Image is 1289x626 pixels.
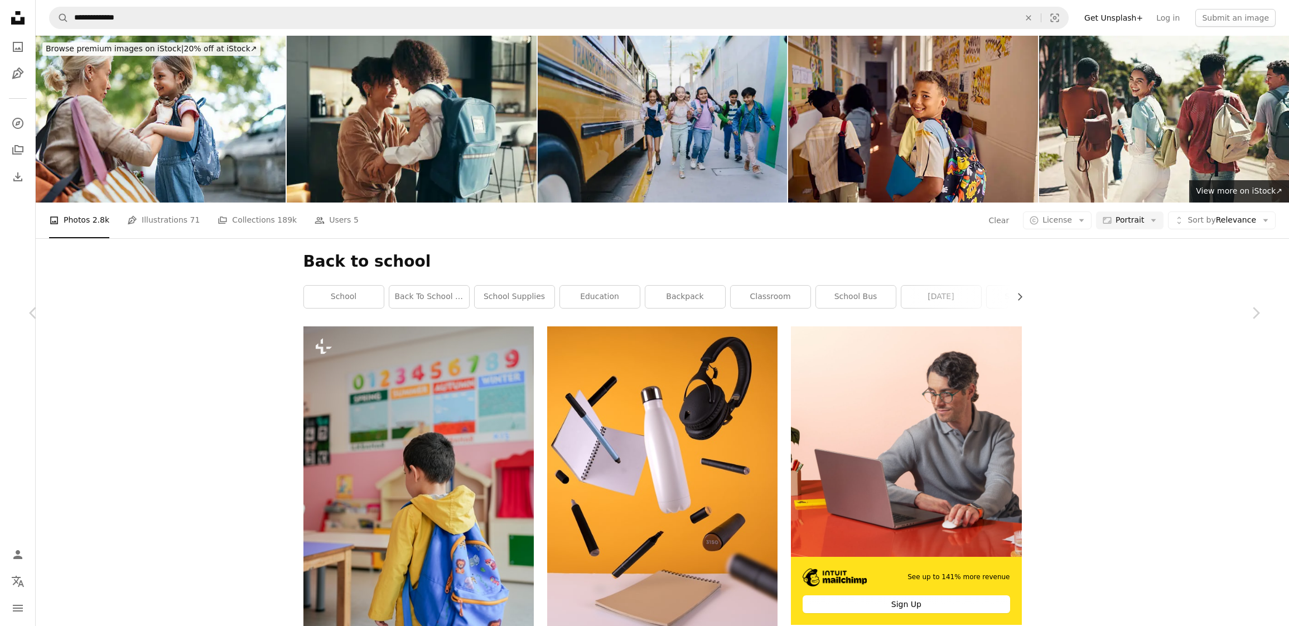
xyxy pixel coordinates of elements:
a: a young boy with a blue backpack in a classroom [303,494,534,504]
button: Visual search [1041,7,1068,28]
span: 71 [190,214,200,226]
a: school bus [816,286,896,308]
img: Child students running outside the school [538,36,788,203]
button: Clear [988,211,1010,229]
a: View more on iStock↗ [1189,180,1289,203]
h1: Back to school [303,252,1022,272]
a: school [304,286,384,308]
button: Search Unsplash [50,7,69,28]
span: View more on iStock ↗ [1196,186,1282,195]
a: Log in [1150,9,1186,27]
span: Sort by [1187,215,1215,224]
img: file-1690386555781-336d1949dad1image [803,569,867,586]
button: Clear [1016,7,1041,28]
a: Log in / Sign up [7,543,29,566]
button: Submit an image [1195,9,1276,27]
a: Next [1222,259,1289,367]
button: Menu [7,597,29,619]
a: black cordless headphones beside sport bottle and notebook [547,475,778,485]
button: scroll list to the right [1010,286,1022,308]
div: Sign Up [803,595,1010,613]
a: school supplies [475,286,554,308]
span: See up to 141% more revenue [907,572,1010,582]
a: education [560,286,640,308]
a: back to school kids [389,286,469,308]
a: backpack [645,286,725,308]
a: Download History [7,166,29,188]
button: Sort byRelevance [1168,211,1276,229]
button: Language [7,570,29,593]
a: See up to 141% more revenueSign Up [791,326,1021,625]
span: License [1042,215,1072,224]
span: Relevance [1187,215,1256,226]
span: Browse premium images on iStock | [46,44,184,53]
a: Photos [7,36,29,58]
a: classroom [731,286,810,308]
span: 20% off at iStock ↗ [46,44,257,53]
a: Collections 189k [218,203,297,238]
img: file-1722962848292-892f2e7827caimage [791,326,1021,557]
a: Explore [7,112,29,134]
button: License [1023,211,1092,229]
button: Portrait [1096,211,1164,229]
span: 5 [354,214,359,226]
a: Browse premium images on iStock|20% off at iStock↗ [36,36,267,62]
a: Get Unsplash+ [1078,9,1150,27]
img: Mother Preparing Daughter for School with a Cheerful Smile in Morning Light [36,36,286,203]
img: Mom, girl and school uniform with forehead touch in home for preparing or ready for elementary ed... [287,36,537,203]
img: Smiling pupil walking down school hallway with backpack and book [788,36,1038,203]
span: 189k [277,214,297,226]
a: [DATE] [901,286,981,308]
form: Find visuals sitewide [49,7,1069,29]
a: Collections [7,139,29,161]
a: september [987,286,1066,308]
a: Illustrations 71 [127,203,200,238]
span: Portrait [1116,215,1144,226]
a: Illustrations [7,62,29,85]
img: Education, laughing and walking with student friends outdoor together for learning or study at un... [1039,36,1289,203]
a: Users 5 [315,203,359,238]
